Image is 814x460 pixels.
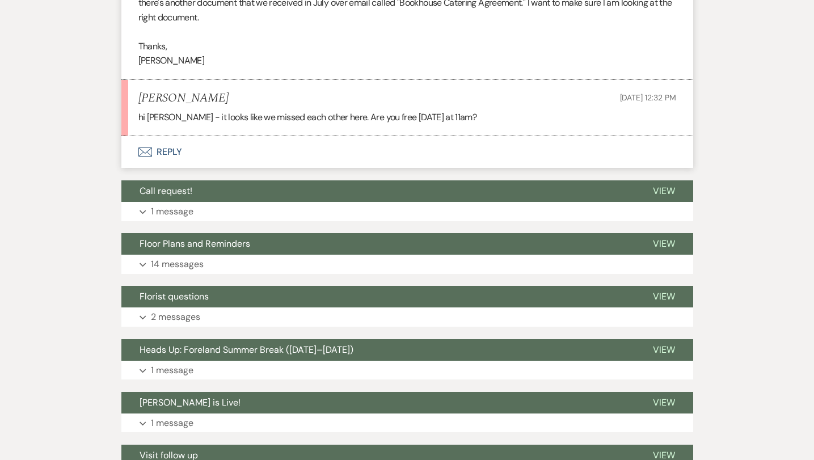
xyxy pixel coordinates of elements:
[140,344,353,356] span: Heads Up: Foreland Summer Break ([DATE]–[DATE])
[121,392,635,413] button: [PERSON_NAME] is Live!
[151,416,193,431] p: 1 message
[151,363,193,378] p: 1 message
[138,53,676,68] p: [PERSON_NAME]
[121,413,693,433] button: 1 message
[151,310,200,324] p: 2 messages
[140,238,250,250] span: Floor Plans and Reminders
[653,185,675,197] span: View
[121,233,635,255] button: Floor Plans and Reminders
[121,136,693,168] button: Reply
[620,92,676,103] span: [DATE] 12:32 PM
[140,185,192,197] span: Call request!
[138,39,676,54] p: Thanks,
[140,290,209,302] span: Florist questions
[121,180,635,202] button: Call request!
[635,339,693,361] button: View
[138,110,676,125] p: hi [PERSON_NAME] - it looks like we missed each other here. Are you free [DATE] at 11am?
[121,339,635,361] button: Heads Up: Foreland Summer Break ([DATE]–[DATE])
[653,396,675,408] span: View
[653,290,675,302] span: View
[151,257,204,272] p: 14 messages
[635,180,693,202] button: View
[121,286,635,307] button: Florist questions
[151,204,193,219] p: 1 message
[121,361,693,380] button: 1 message
[653,344,675,356] span: View
[140,396,241,408] span: [PERSON_NAME] is Live!
[138,91,229,105] h5: [PERSON_NAME]
[653,238,675,250] span: View
[635,233,693,255] button: View
[121,307,693,327] button: 2 messages
[635,392,693,413] button: View
[635,286,693,307] button: View
[121,255,693,274] button: 14 messages
[121,202,693,221] button: 1 message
